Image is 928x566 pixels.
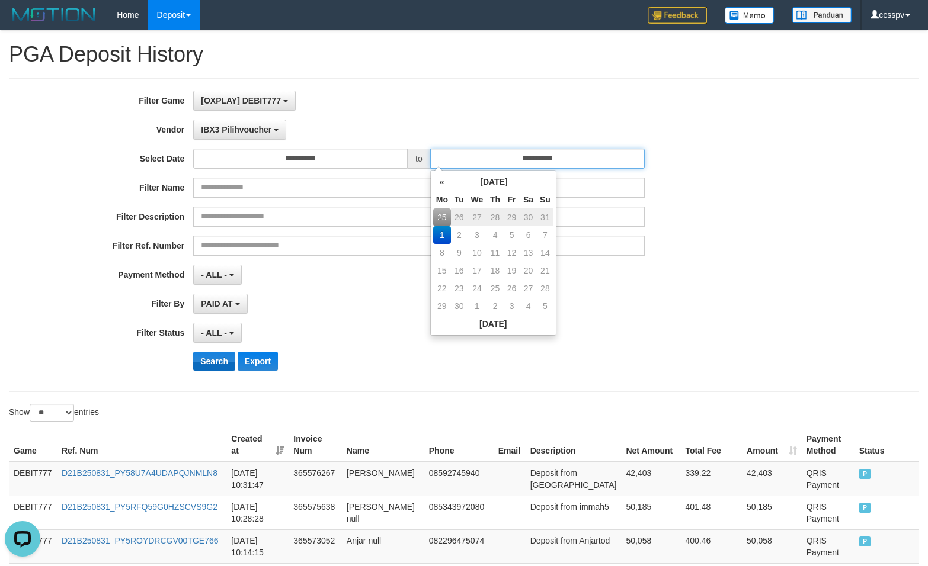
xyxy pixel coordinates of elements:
[520,279,537,297] td: 27
[201,328,227,337] span: - ALL -
[62,502,217,512] a: D21B250831_PY5RFQ59G0HZSCVS9G2
[855,428,919,462] th: Status
[487,226,504,244] td: 4
[802,428,855,462] th: Payment Method
[193,352,235,371] button: Search
[742,462,802,496] td: 42,403
[9,462,57,496] td: DEBIT777
[520,208,537,226] td: 30
[504,244,520,262] td: 12
[680,462,742,496] td: 339.22
[621,462,680,496] td: 42,403
[468,244,487,262] td: 10
[451,279,468,297] td: 23
[289,496,342,529] td: 365575638
[504,297,520,315] td: 3
[226,428,289,462] th: Created at: activate to sort column ascending
[621,428,680,462] th: Net Amount
[520,297,537,315] td: 4
[193,294,247,314] button: PAID AT
[289,529,342,563] td: 365573052
[193,265,241,285] button: - ALL -
[537,191,553,208] th: Su
[238,352,278,371] button: Export
[433,279,451,297] td: 22
[680,529,742,563] td: 400.46
[342,428,424,462] th: Name
[201,125,271,134] span: IBX3 Pilihvoucher
[57,428,226,462] th: Ref. Num
[468,208,487,226] td: 27
[433,173,451,191] th: «
[526,529,622,563] td: Deposit from Anjartod
[792,7,852,23] img: panduan.png
[487,191,504,208] th: Th
[226,462,289,496] td: [DATE] 10:31:47
[520,262,537,279] td: 20
[451,262,468,279] td: 16
[648,7,707,24] img: Feedback.jpg
[487,279,504,297] td: 25
[433,208,451,226] td: 25
[342,529,424,563] td: Anjar null
[193,323,241,343] button: - ALL -
[680,496,742,529] td: 401.48
[742,529,802,563] td: 50,058
[526,428,622,462] th: Description
[9,6,99,24] img: MOTION_logo.png
[859,469,871,479] span: PAID
[9,404,99,422] label: Show entries
[537,262,553,279] td: 21
[62,536,219,545] a: D21B250831_PY5ROYDRCGV00TGE766
[289,462,342,496] td: 365576267
[468,262,487,279] td: 17
[742,496,802,529] td: 50,185
[451,191,468,208] th: Tu
[487,262,504,279] td: 18
[451,226,468,244] td: 2
[468,297,487,315] td: 1
[742,428,802,462] th: Amount: activate to sort column ascending
[520,226,537,244] td: 6
[526,462,622,496] td: Deposit from [GEOGRAPHIC_DATA]
[433,297,451,315] td: 29
[526,496,622,529] td: Deposit from immah5
[537,208,553,226] td: 31
[802,529,855,563] td: QRIS Payment
[468,226,487,244] td: 3
[451,208,468,226] td: 26
[504,262,520,279] td: 19
[9,43,919,66] h1: PGA Deposit History
[424,428,494,462] th: Phone
[802,462,855,496] td: QRIS Payment
[408,149,430,169] span: to
[537,226,553,244] td: 7
[451,244,468,262] td: 9
[201,96,281,105] span: [OXPLAY] DEBIT777
[487,297,504,315] td: 2
[537,297,553,315] td: 5
[537,279,553,297] td: 28
[520,191,537,208] th: Sa
[433,262,451,279] td: 15
[494,428,526,462] th: Email
[520,244,537,262] td: 13
[504,208,520,226] td: 29
[424,462,494,496] td: 08592745940
[433,191,451,208] th: Mo
[451,297,468,315] td: 30
[504,279,520,297] td: 26
[226,529,289,563] td: [DATE] 10:14:15
[487,208,504,226] td: 28
[201,270,227,279] span: - ALL -
[9,428,57,462] th: Game
[487,244,504,262] td: 11
[433,315,553,333] th: [DATE]
[62,468,217,478] a: D21B250831_PY58U7A4UDAPQJNMLN8
[201,299,232,308] span: PAID AT
[451,173,537,191] th: [DATE]
[621,496,680,529] td: 50,185
[433,244,451,262] td: 8
[30,404,74,422] select: Showentries
[193,91,296,111] button: [OXPLAY] DEBIT777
